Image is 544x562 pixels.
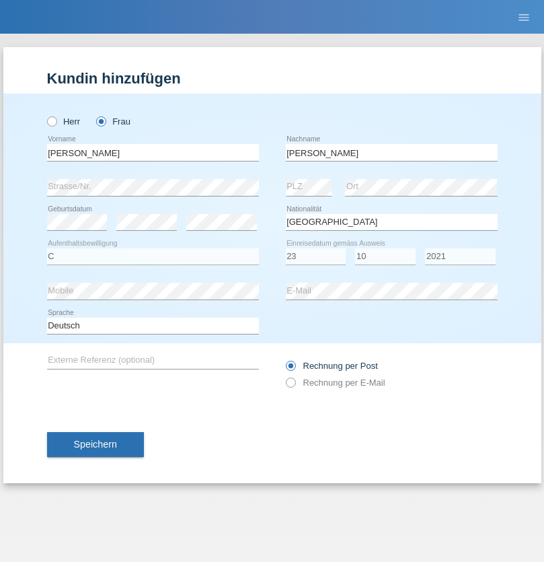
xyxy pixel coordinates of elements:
[47,432,144,458] button: Speichern
[286,378,295,394] input: Rechnung per E-Mail
[47,116,56,125] input: Herr
[286,361,378,371] label: Rechnung per Post
[286,378,385,388] label: Rechnung per E-Mail
[517,11,531,24] i: menu
[74,439,117,450] span: Speichern
[510,13,537,21] a: menu
[47,70,498,87] h1: Kundin hinzufügen
[47,116,81,127] label: Herr
[96,116,130,127] label: Frau
[286,361,295,378] input: Rechnung per Post
[96,116,105,125] input: Frau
